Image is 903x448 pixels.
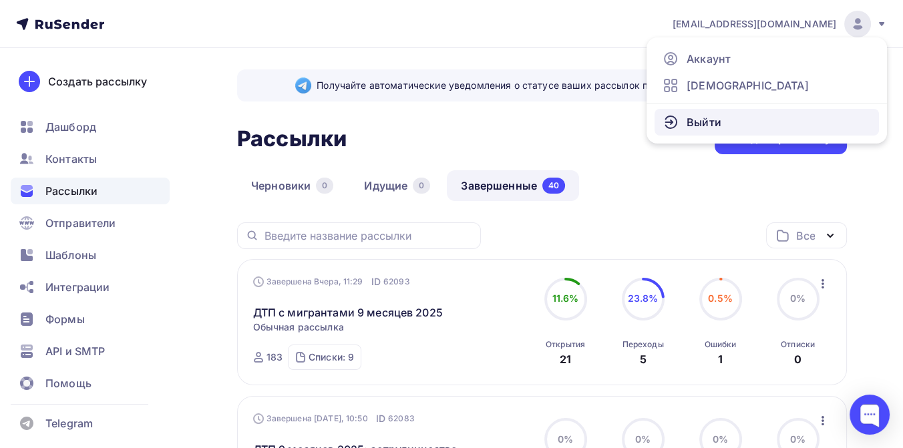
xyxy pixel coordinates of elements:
[45,311,85,327] span: Формы
[781,339,815,350] div: Отписки
[635,433,651,445] span: 0%
[253,320,344,334] span: Обычная рассылка
[708,292,733,304] span: 0.5%
[718,351,723,367] div: 1
[316,178,333,194] div: 0
[639,351,646,367] div: 5
[45,375,92,391] span: Помощь
[45,247,96,263] span: Шаблоны
[317,79,788,92] span: Получайте автоматические уведомления о статусе ваших рассылок прямо в Telegram.
[558,433,573,445] span: 0%
[11,114,170,140] a: Дашборд
[45,183,98,199] span: Рассылки
[796,228,815,244] div: Все
[11,178,170,204] a: Рассылки
[713,433,728,445] span: 0%
[546,339,585,350] div: Открытия
[687,51,731,67] span: Аккаунт
[447,170,579,201] a: Завершенные40
[376,412,385,425] span: ID
[560,351,571,367] div: 21
[237,170,347,201] a: Черновики0
[628,292,659,304] span: 23.8%
[264,228,473,243] input: Введите название рассылки
[673,11,887,37] a: [EMAIL_ADDRESS][DOMAIN_NAME]
[11,242,170,268] a: Шаблоны
[794,351,801,367] div: 0
[647,37,887,144] ul: [EMAIL_ADDRESS][DOMAIN_NAME]
[687,77,809,93] span: [DEMOGRAPHIC_DATA]
[371,275,381,288] span: ID
[45,215,116,231] span: Отправители
[11,306,170,332] a: Формы
[11,210,170,236] a: Отправители
[790,292,805,304] span: 0%
[542,178,565,194] div: 40
[673,17,836,31] span: [EMAIL_ADDRESS][DOMAIN_NAME]
[383,275,410,288] span: 62093
[253,304,443,320] a: ДТП с мигрантами 9 месяцев 2025
[622,339,663,350] div: Переходы
[552,292,579,304] span: 11.6%
[237,126,347,152] h2: Рассылки
[45,151,97,167] span: Контакты
[687,114,721,130] span: Выйти
[295,77,311,93] img: Telegram
[705,339,737,350] div: Ошибки
[790,433,805,445] span: 0%
[266,351,283,364] div: 183
[253,412,415,425] div: Завершена [DATE], 10:50
[45,279,110,295] span: Интеграции
[350,170,444,201] a: Идущие0
[45,343,105,359] span: API и SMTP
[45,119,96,135] span: Дашборд
[388,412,415,425] span: 62083
[309,351,354,364] div: Списки: 9
[45,415,93,431] span: Telegram
[48,73,147,89] div: Создать рассылку
[253,275,410,288] div: Завершена Вчера, 11:29
[11,146,170,172] a: Контакты
[766,222,847,248] button: Все
[413,178,430,194] div: 0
